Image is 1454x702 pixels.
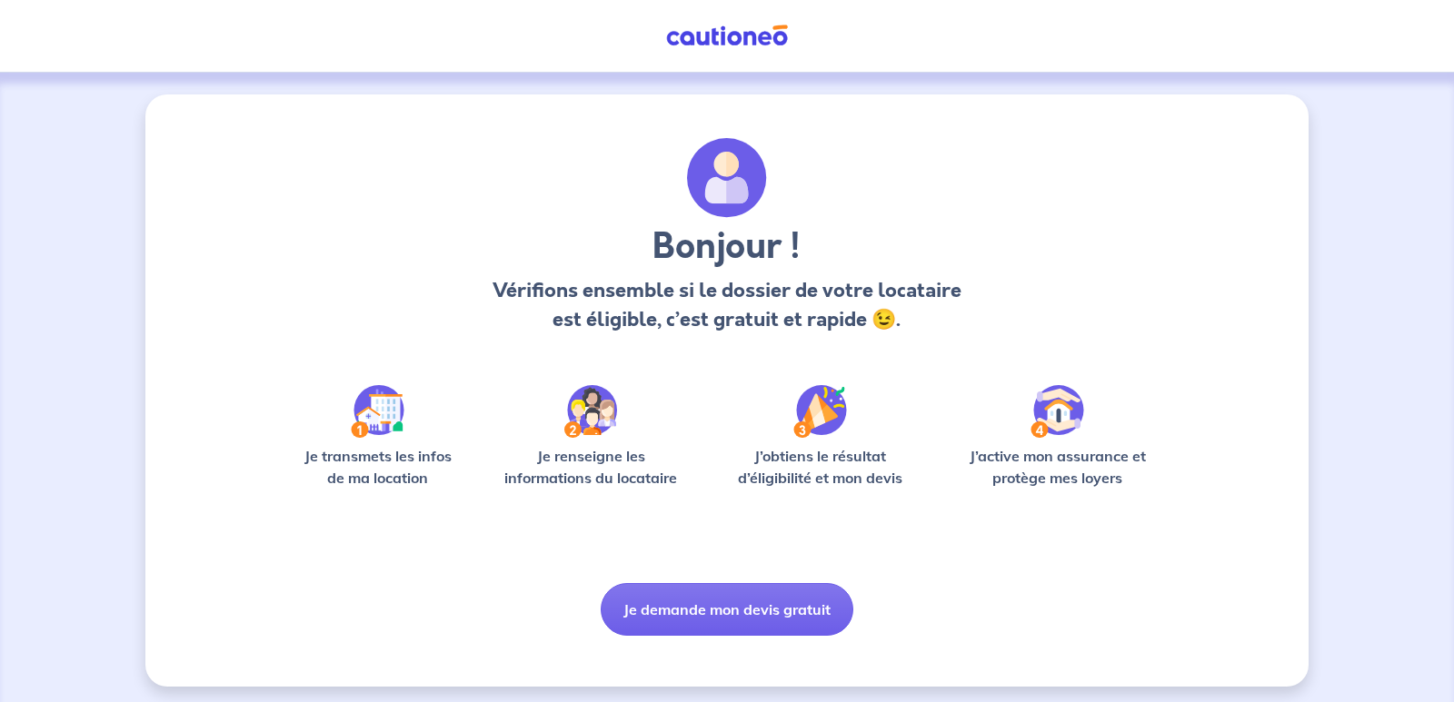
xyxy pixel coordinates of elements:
p: J’active mon assurance et protège mes loyers [951,445,1163,489]
p: Vérifions ensemble si le dossier de votre locataire est éligible, c’est gratuit et rapide 😉. [487,276,966,334]
img: /static/f3e743aab9439237c3e2196e4328bba9/Step-3.svg [793,385,847,438]
p: Je renseigne les informations du locataire [493,445,689,489]
p: Je transmets les infos de ma location [291,445,464,489]
img: Cautioneo [659,25,795,47]
h3: Bonjour ! [487,225,966,269]
button: Je demande mon devis gratuit [601,583,853,636]
img: /static/bfff1cf634d835d9112899e6a3df1a5d/Step-4.svg [1031,385,1084,438]
p: J’obtiens le résultat d’éligibilité et mon devis [718,445,923,489]
img: archivate [687,138,767,218]
img: /static/c0a346edaed446bb123850d2d04ad552/Step-2.svg [564,385,617,438]
img: /static/90a569abe86eec82015bcaae536bd8e6/Step-1.svg [351,385,404,438]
